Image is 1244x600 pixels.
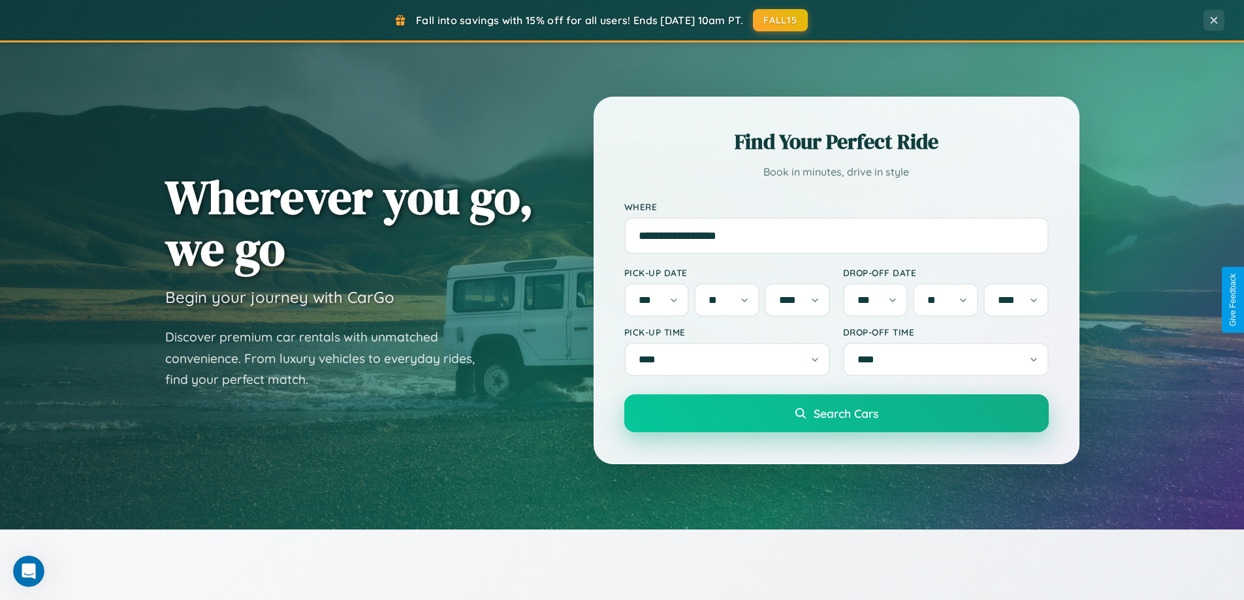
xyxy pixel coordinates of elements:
[753,9,808,31] button: FALL15
[624,201,1049,212] label: Where
[624,326,830,338] label: Pick-up Time
[624,163,1049,182] p: Book in minutes, drive in style
[624,394,1049,432] button: Search Cars
[416,14,743,27] span: Fall into savings with 15% off for all users! Ends [DATE] 10am PT.
[624,127,1049,156] h2: Find Your Perfect Ride
[165,287,394,307] h3: Begin your journey with CarGo
[13,556,44,587] iframe: Intercom live chat
[1228,274,1237,326] div: Give Feedback
[814,406,878,420] span: Search Cars
[843,267,1049,278] label: Drop-off Date
[165,171,534,274] h1: Wherever you go, we go
[843,326,1049,338] label: Drop-off Time
[165,326,492,390] p: Discover premium car rentals with unmatched convenience. From luxury vehicles to everyday rides, ...
[624,267,830,278] label: Pick-up Date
